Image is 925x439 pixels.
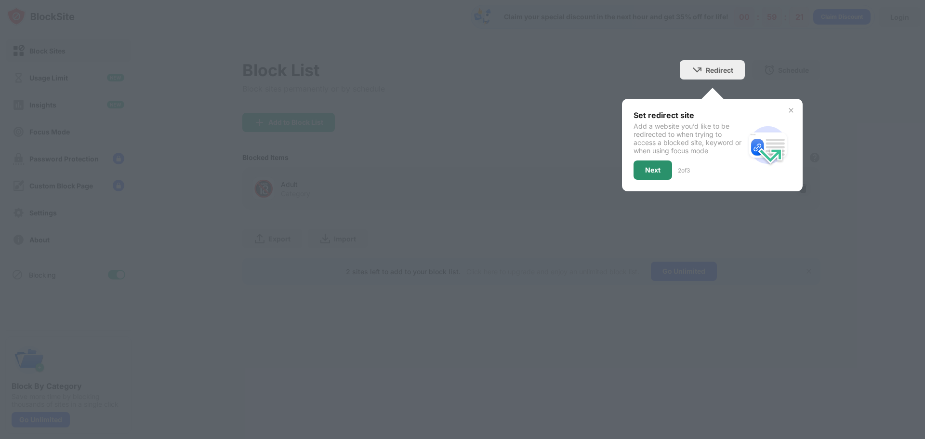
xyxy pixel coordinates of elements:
[745,122,791,168] img: redirect.svg
[634,110,745,120] div: Set redirect site
[678,167,690,174] div: 2 of 3
[787,106,795,114] img: x-button.svg
[645,166,661,174] div: Next
[706,66,733,74] div: Redirect
[634,122,745,155] div: Add a website you’d like to be redirected to when trying to access a blocked site, keyword or whe...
